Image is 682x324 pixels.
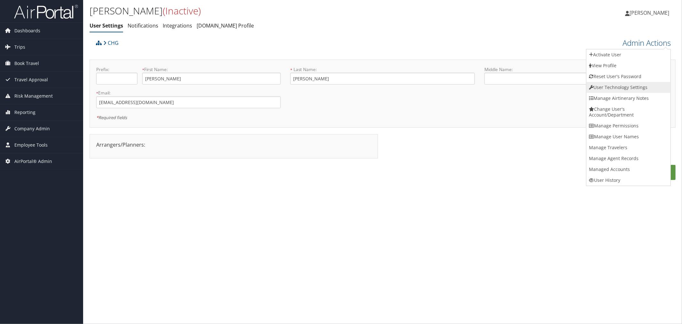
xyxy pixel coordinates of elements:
[142,66,281,73] label: First Name:
[586,120,670,131] a: Manage Permissions
[14,104,35,120] span: Reporting
[586,104,670,120] a: Change User's Account/Department
[630,9,669,16] span: [PERSON_NAME]
[14,72,48,88] span: Travel Approval
[163,4,201,17] span: (Inactive)
[14,4,78,19] img: airportal-logo.png
[90,22,123,29] a: User Settings
[14,153,52,169] span: AirPortal® Admin
[197,22,254,29] a: [DOMAIN_NAME] Profile
[90,4,480,18] h1: [PERSON_NAME]
[96,66,137,73] label: Prefix:
[586,60,670,71] a: View Profile
[586,82,670,93] a: User Technology Settings
[586,164,670,175] a: Managed Accounts
[14,137,48,153] span: Employee Tools
[586,49,670,60] a: Activate User
[623,37,671,48] a: Admin Actions
[128,22,158,29] a: Notifications
[586,71,670,82] a: Reset User's Password
[14,121,50,137] span: Company Admin
[586,142,670,153] a: Manage Travelers
[586,131,670,142] a: Manage User Names
[290,66,475,73] label: Last Name:
[103,36,119,49] a: CHG
[586,153,670,164] a: Manage Agent Records
[96,115,127,120] em: Required fields
[163,22,192,29] a: Integrations
[96,90,281,96] label: Email:
[91,141,376,149] div: Arrangers/Planners:
[625,3,676,22] a: [PERSON_NAME]
[14,23,40,39] span: Dashboards
[586,175,670,186] a: User History
[14,39,25,55] span: Trips
[14,88,53,104] span: Risk Management
[484,66,623,73] label: Middle Name:
[586,93,670,104] a: Manage Airtinerary Notes
[14,55,39,71] span: Book Travel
